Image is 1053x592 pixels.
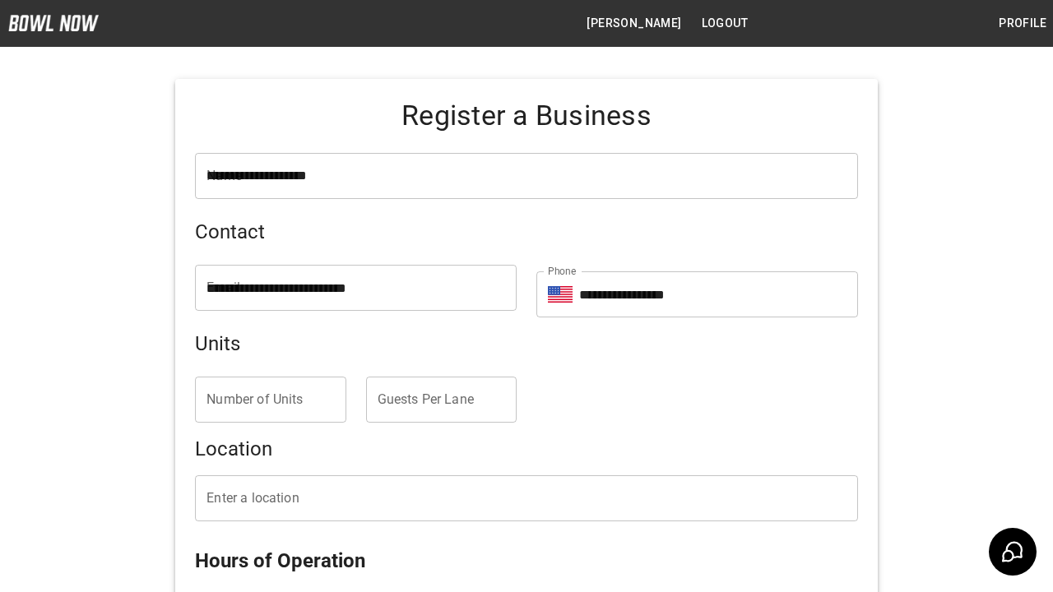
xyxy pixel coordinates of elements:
[580,8,688,39] button: [PERSON_NAME]
[195,331,857,357] h5: Units
[992,8,1053,39] button: Profile
[195,548,857,574] h5: Hours of Operation
[548,264,576,278] label: Phone
[548,282,573,307] button: Select country
[195,99,857,133] h4: Register a Business
[8,15,99,31] img: logo
[195,436,857,462] h5: Location
[695,8,754,39] button: Logout
[195,219,857,245] h5: Contact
